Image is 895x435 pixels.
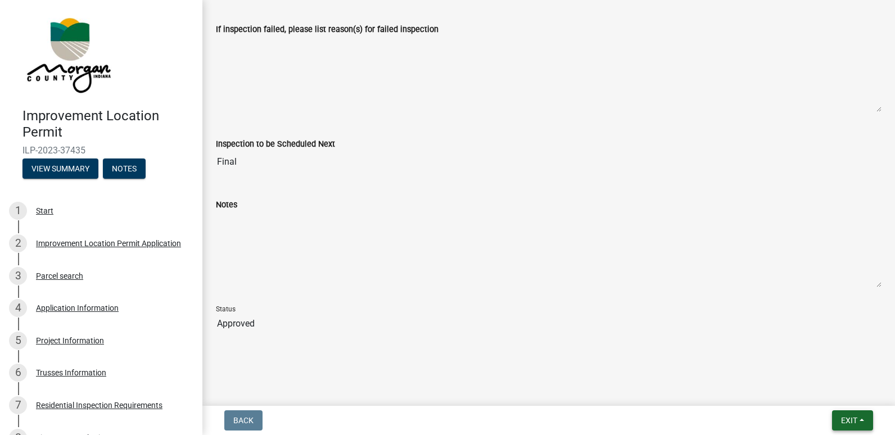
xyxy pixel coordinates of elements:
[9,332,27,350] div: 5
[233,416,254,425] span: Back
[22,108,193,141] h4: Improvement Location Permit
[841,416,857,425] span: Exit
[36,401,162,409] div: Residential Inspection Requirements
[9,234,27,252] div: 2
[216,26,439,34] label: If inspection failed, please list reason(s) for failed inspection
[103,158,146,179] button: Notes
[36,369,106,377] div: Trusses Information
[224,410,263,431] button: Back
[36,239,181,247] div: Improvement Location Permit Application
[216,141,335,148] label: Inspection to be Scheduled Next
[22,165,98,174] wm-modal-confirm: Summary
[216,201,237,209] label: Notes
[9,364,27,382] div: 6
[9,396,27,414] div: 7
[36,304,119,312] div: Application Information
[103,165,146,174] wm-modal-confirm: Notes
[36,207,53,215] div: Start
[832,410,873,431] button: Exit
[22,145,180,156] span: ILP-2023-37435
[9,267,27,285] div: 3
[9,299,27,317] div: 4
[22,158,98,179] button: View Summary
[9,202,27,220] div: 1
[36,272,83,280] div: Parcel search
[36,337,104,345] div: Project Information
[22,12,113,96] img: Morgan County, Indiana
